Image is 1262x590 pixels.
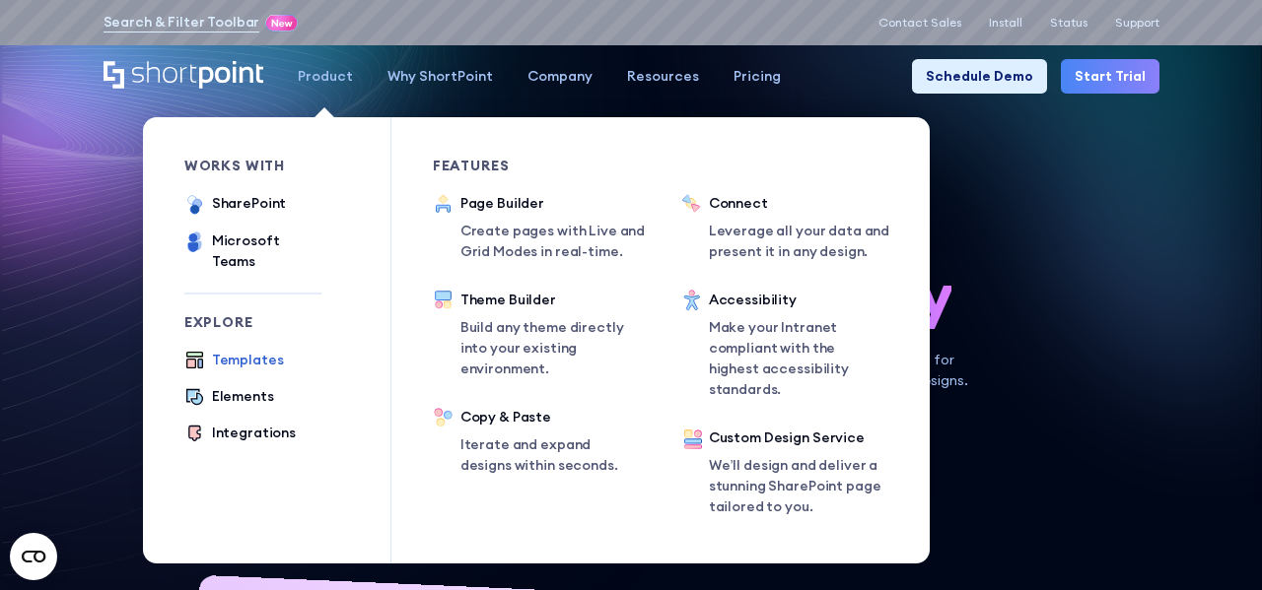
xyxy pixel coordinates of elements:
[433,193,658,262] a: Page BuilderCreate pages with Live and Grid Modes in real-time.
[184,315,321,329] div: Explore
[709,193,906,214] div: Connect
[709,221,906,262] p: Leverage all your data and present it in any design.
[460,290,640,310] div: Theme Builder
[184,193,287,217] a: SharePoint
[184,159,321,172] div: works with
[1115,16,1159,30] a: Support
[681,290,888,400] a: AccessibilityMake your Intranet compliant with the highest accessibility standards.
[184,350,284,372] a: Templates
[104,192,1159,329] h1: SharePoint Design has never been
[610,59,717,94] a: Resources
[709,290,888,310] div: Accessibility
[627,66,699,87] div: Resources
[184,386,274,409] a: Elements
[184,230,321,272] a: Microsoft Teams
[912,59,1047,94] a: Schedule Demo
[878,16,961,30] a: Contact Sales
[184,423,296,445] a: Integrations
[460,193,658,214] div: Page Builder
[681,427,888,522] a: Custom Design ServiceWe’ll design and deliver a stunning SharePoint page tailored to you.
[281,59,371,94] a: Product
[212,423,296,443] div: Integrations
[709,427,888,448] div: Custom Design Service
[212,350,284,370] div: Templates
[709,317,888,400] p: Make your Intranet compliant with the highest accessibility standards.
[709,455,888,517] p: We’ll design and deliver a stunning SharePoint page tailored to you.
[989,16,1022,30] a: Install
[1050,16,1087,30] a: Status
[681,193,906,262] a: ConnectLeverage all your data and present it in any design.
[433,407,640,476] a: Copy & PasteIterate and expand designs within seconds.
[212,193,287,214] div: SharePoint
[460,221,658,262] p: Create pages with Live and Grid Modes in real-time.
[212,230,321,272] div: Microsoft Teams
[104,61,264,91] a: Home
[734,66,781,87] div: Pricing
[212,386,274,407] div: Elements
[371,59,511,94] a: Why ShortPoint
[717,59,799,94] a: Pricing
[433,290,640,379] a: Theme BuilderBuild any theme directly into your existing environment.
[907,361,1262,590] iframe: Chat Widget
[433,159,640,172] div: Features
[740,260,951,328] span: so easy
[387,66,493,87] div: Why ShortPoint
[460,407,640,427] div: Copy & Paste
[104,12,260,33] a: Search & Filter Toolbar
[1061,59,1159,94] a: Start Trial
[298,66,353,87] div: Product
[511,59,610,94] a: Company
[10,533,57,580] button: Open CMP widget
[460,434,640,476] p: Iterate and expand designs within seconds.
[460,317,640,379] p: Build any theme directly into your existing environment.
[527,66,593,87] div: Company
